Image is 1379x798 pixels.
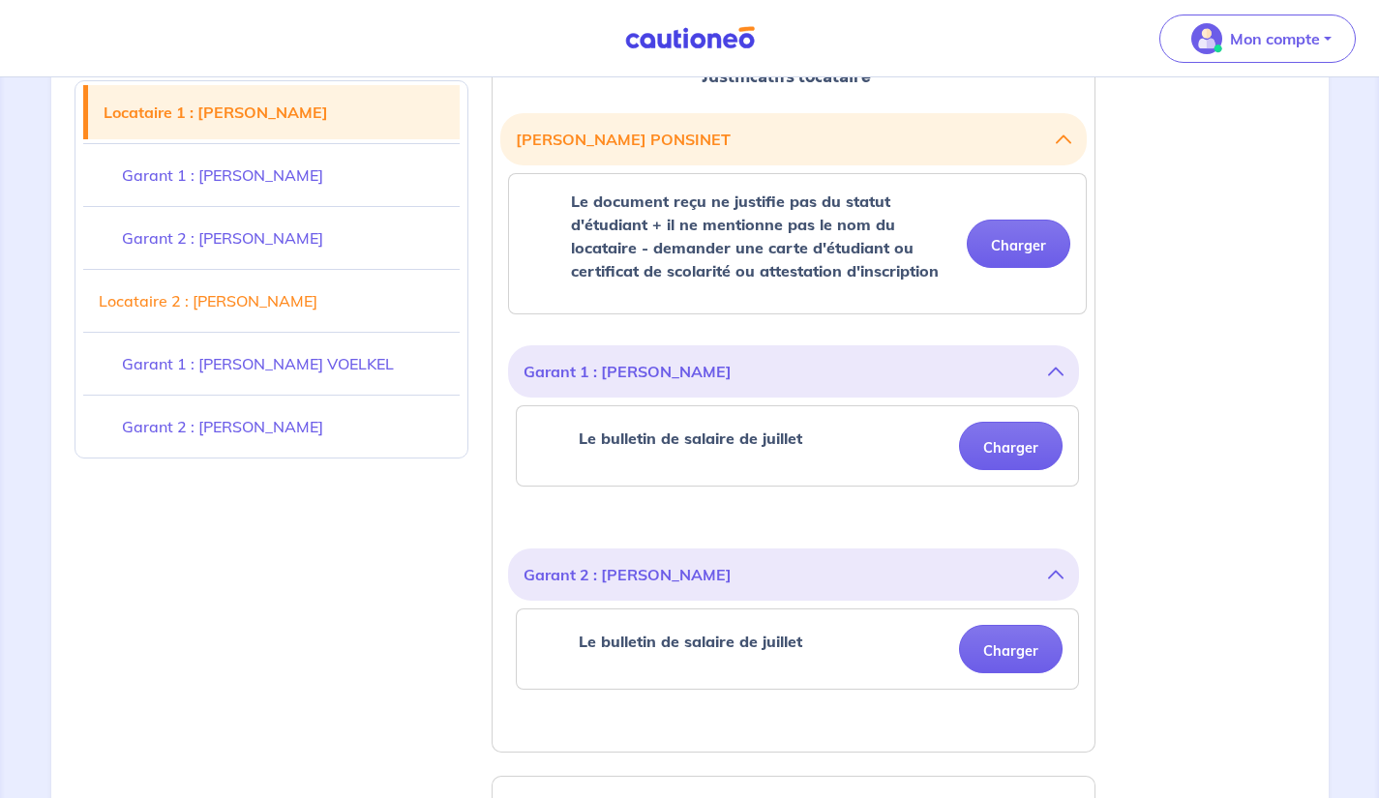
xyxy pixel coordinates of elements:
[516,121,1071,158] button: [PERSON_NAME] PONSINET
[83,274,461,328] a: Locataire 2 : [PERSON_NAME]
[83,337,461,391] a: Garant 1 : [PERSON_NAME] VOELKEL
[1230,27,1320,50] p: Mon compte
[88,85,461,139] a: Locataire 1 : [PERSON_NAME]
[516,608,1079,690] div: categoryName: le-bulletin-de-salaire-de-juillet, userCategory: cdi
[571,192,939,281] strong: Le document reçu ne justifie pas du statut d'étudiant + il ne mentionne pas le nom du locataire -...
[516,405,1079,487] div: categoryName: le-bulletin-de-salaire-de-juillet, userCategory: cdi
[83,211,461,265] a: Garant 2 : [PERSON_NAME]
[959,422,1063,470] button: Charger
[524,556,1064,593] button: Garant 2 : [PERSON_NAME]
[508,173,1087,314] div: categoryName: le-document-recu-ne-justifie-pas-du-statut-detudiant-il-ne-mentionne-pas-le-nom-du-...
[579,429,802,448] strong: Le bulletin de salaire de juillet
[83,148,461,202] a: Garant 1 : [PERSON_NAME]
[579,632,802,651] strong: Le bulletin de salaire de juillet
[1191,23,1222,54] img: illu_account_valid_menu.svg
[524,353,1064,390] button: Garant 1 : [PERSON_NAME]
[83,399,461,454] a: Garant 2 : [PERSON_NAME]
[959,625,1063,673] button: Charger
[967,220,1070,268] button: Charger
[1159,15,1356,63] button: illu_account_valid_menu.svgMon compte
[617,26,763,50] img: Cautioneo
